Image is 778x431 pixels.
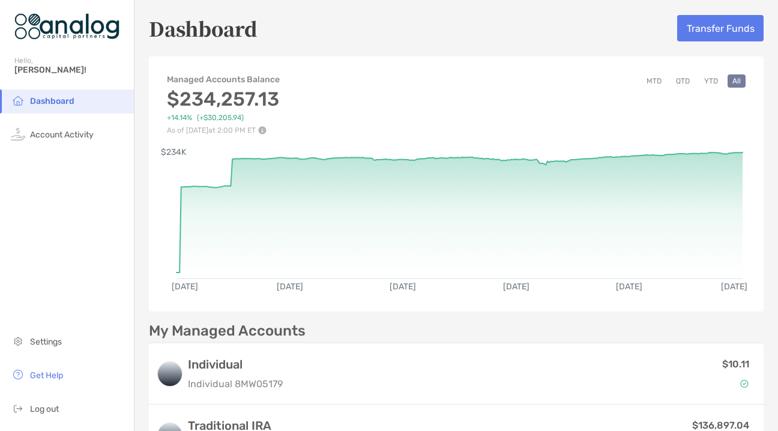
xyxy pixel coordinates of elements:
[188,376,283,391] p: Individual 8MW05179
[30,130,94,140] span: Account Activity
[722,357,749,372] p: $10.11
[11,334,25,348] img: settings icon
[671,74,695,88] button: QTD
[172,282,198,292] text: [DATE]
[728,74,746,88] button: All
[699,74,723,88] button: YTD
[616,282,642,292] text: [DATE]
[14,65,127,75] span: [PERSON_NAME]!
[167,113,192,122] span: +14.14%
[167,88,281,110] h3: $234,257.13
[258,126,267,134] img: Performance Info
[188,357,283,372] h3: Individual
[11,367,25,382] img: get-help icon
[642,74,666,88] button: MTD
[503,282,529,292] text: [DATE]
[158,362,182,386] img: logo account
[30,337,62,347] span: Settings
[721,282,747,292] text: [DATE]
[11,93,25,107] img: household icon
[149,14,258,42] h5: Dashboard
[11,127,25,141] img: activity icon
[149,324,306,339] p: My Managed Accounts
[390,282,416,292] text: [DATE]
[30,96,74,106] span: Dashboard
[14,5,119,48] img: Zoe Logo
[740,379,749,388] img: Account Status icon
[197,113,244,122] span: ( +$30,205.94 )
[30,370,63,381] span: Get Help
[277,282,303,292] text: [DATE]
[677,15,764,41] button: Transfer Funds
[161,147,187,157] text: $234K
[167,74,281,85] h4: Managed Accounts Balance
[167,126,281,134] p: As of [DATE] at 2:00 PM ET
